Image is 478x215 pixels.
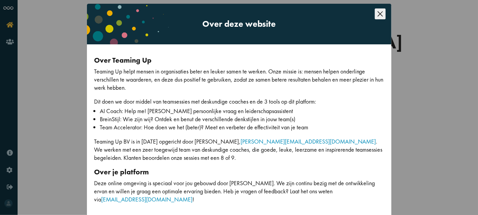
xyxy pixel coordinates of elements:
[100,107,384,115] li: AI Coach: Help me! [PERSON_NAME] persoonlijke vraag en leiderschapsassistent
[94,137,384,162] div: Teaming Up BV is in [DATE] opgericht door [PERSON_NAME], . We werken met een zeer toegewijd team ...
[94,56,152,65] strong: Over Teaming Up
[101,195,192,203] a: [EMAIL_ADDRESS][DOMAIN_NAME]
[94,98,384,106] div: Dit doen we door middel van teamsessies met deskundige coaches en de 3 tools op dit platform:
[100,115,384,123] li: BreinStijl: Wie zijn wij? Ontdek en benut de verschillende denkstijlen in jouw team(s)
[100,123,384,131] li: Team Accelerator: Hoe doen we het (beter)? Meet en verbeter de effectiviteit van je team
[94,179,384,203] div: Deze online omgeving is speciaal voor jou gebouwd door [PERSON_NAME]. We zijn continu bezig met d...
[241,137,376,145] a: [PERSON_NAME][EMAIL_ADDRESS][DOMAIN_NAME]
[372,4,389,21] button: Close this dialog
[94,67,384,92] div: Teaming Up helpt mensen in organisaties beter en leuker samen te werken. Onze missie is: mensen h...
[94,167,149,176] strong: Over je platform
[87,4,391,44] div: Over deze website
